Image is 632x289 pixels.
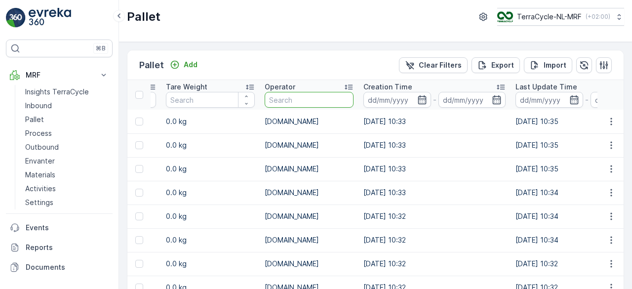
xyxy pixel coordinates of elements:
p: TerraCycle-NL-MRF [517,12,582,22]
a: Outbound [21,140,113,154]
td: 0.0 kg [161,205,260,228]
td: [DOMAIN_NAME] [260,205,358,228]
p: Creation Time [363,82,412,92]
p: Envanter [25,156,55,166]
p: Inbound [25,101,52,111]
p: Outbound [25,142,59,152]
button: TerraCycle-NL-MRF(+02:00) [497,8,624,26]
div: Toggle Row Selected [135,189,143,197]
span: FD Pallet [52,227,83,236]
td: [DATE] 10:32 [358,228,511,252]
img: TC_v739CUj.png [497,11,513,22]
p: Reports [26,243,109,252]
a: Process [21,126,113,140]
button: Clear Filters [399,57,468,73]
a: Materials [21,168,113,182]
span: Net Weight : [8,195,52,203]
a: Insights TerraCycle [21,85,113,99]
p: Pallet [139,58,164,72]
td: [DOMAIN_NAME] [260,252,358,276]
span: Name : [8,162,33,170]
input: Search [265,92,354,108]
input: Search [166,92,255,108]
span: FD697 Coffee [DATE] #1 [33,162,116,170]
p: Pallet [127,9,160,25]
span: 100 [52,195,64,203]
a: Envanter [21,154,113,168]
p: Documents [26,262,109,272]
td: [DATE] 10:33 [358,157,511,181]
a: Inbound [21,99,113,113]
button: Add [166,59,201,71]
span: Tare Weight : [8,211,55,219]
p: Import [544,60,566,70]
p: Events [26,223,109,233]
p: Tare Weight [166,82,207,92]
a: Pallet [21,113,113,126]
a: Settings [21,196,113,209]
p: Activities [25,184,56,194]
td: [DATE] 10:33 [358,110,511,133]
div: Toggle Row Selected [135,212,143,220]
p: ⌘B [96,44,106,52]
span: 100 [58,178,70,187]
div: Toggle Row Selected [135,236,143,244]
span: Total Weight : [8,178,58,187]
td: [DATE] 10:33 [358,133,511,157]
td: [DATE] 10:32 [358,205,511,228]
td: [DATE] 10:33 [358,181,511,205]
p: FD697 Coffee [DATE] #1 [267,8,363,20]
p: ( +02:00 ) [586,13,610,21]
div: Toggle Row Selected [135,165,143,173]
td: 0.0 kg [161,252,260,276]
p: Settings [25,198,53,207]
p: Process [25,128,52,138]
span: NL-PI0006 I Koffie en Thee [42,244,135,252]
span: Material : [8,244,42,252]
p: Last Update Time [515,82,577,92]
p: - [433,94,436,106]
td: [DOMAIN_NAME] [260,181,358,205]
td: [DOMAIN_NAME] [260,228,358,252]
p: Pallet [25,115,44,124]
td: 0.0 kg [161,133,260,157]
a: Reports [6,238,113,257]
a: Activities [21,182,113,196]
input: dd/mm/yyyy [438,92,506,108]
span: - [55,211,59,219]
input: dd/mm/yyyy [363,92,431,108]
a: Events [6,218,113,238]
button: Export [472,57,520,73]
p: Operator [265,82,295,92]
a: Documents [6,257,113,277]
div: Toggle Row Selected [135,260,143,268]
p: Add [184,60,197,70]
td: [DOMAIN_NAME] [260,110,358,133]
p: Export [491,60,514,70]
p: - [585,94,589,106]
td: 0.0 kg [161,110,260,133]
img: logo [6,8,26,28]
button: MRF [6,65,113,85]
img: logo_light-DOdMpM7g.png [29,8,71,28]
td: 0.0 kg [161,228,260,252]
td: 0.0 kg [161,157,260,181]
span: Asset Type : [8,227,52,236]
p: Insights TerraCycle [25,87,89,97]
td: [DOMAIN_NAME] [260,157,358,181]
div: Toggle Row Selected [135,141,143,149]
button: Import [524,57,572,73]
p: MRF [26,70,93,80]
td: [DOMAIN_NAME] [260,133,358,157]
td: [DATE] 10:32 [358,252,511,276]
p: Clear Filters [419,60,462,70]
input: dd/mm/yyyy [515,92,583,108]
div: Toggle Row Selected [135,118,143,125]
td: 0.0 kg [161,181,260,205]
p: Materials [25,170,55,180]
